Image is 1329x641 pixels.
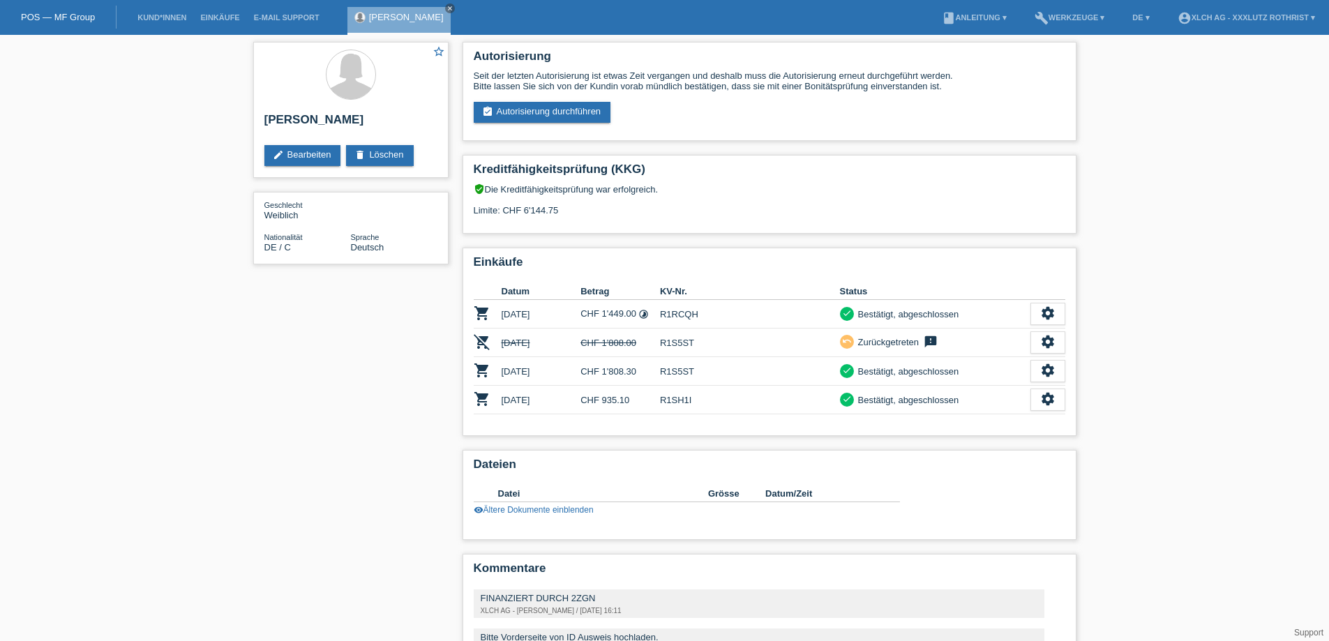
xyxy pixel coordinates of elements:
[842,394,852,404] i: check
[273,149,284,160] i: edit
[1035,11,1049,25] i: build
[474,362,490,379] i: POSP00018065
[482,106,493,117] i: assignment_turned_in
[481,593,1037,603] div: FINANZIERT DURCH 2ZGN
[264,145,341,166] a: editBearbeiten
[1294,628,1323,638] a: Support
[840,283,1030,300] th: Status
[264,242,291,252] span: Deutschland / C / 07.10.2019
[1040,306,1056,321] i: settings
[351,242,384,252] span: Deutsch
[842,308,852,318] i: check
[502,329,581,357] td: [DATE]
[580,357,660,386] td: CHF 1'808.30
[130,13,193,22] a: Kund*innen
[1171,13,1322,22] a: account_circleXLCH AG - XXXLutz Rothrist ▾
[765,485,880,502] th: Datum/Zeit
[498,485,708,502] th: Datei
[580,300,660,329] td: CHF 1'449.00
[1040,391,1056,407] i: settings
[445,3,455,13] a: close
[638,309,649,319] i: Fixe Raten - Zinsübernahme durch Kunde (24 Raten)
[474,561,1065,582] h2: Kommentare
[660,283,840,300] th: KV-Nr.
[660,300,840,329] td: R1RCQH
[474,255,1065,276] h2: Einkäufe
[446,5,453,12] i: close
[474,391,490,407] i: POSP00024889
[474,50,1065,70] h2: Autorisierung
[1040,334,1056,349] i: settings
[193,13,246,22] a: Einkäufe
[264,233,303,241] span: Nationalität
[264,199,351,220] div: Weiblich
[660,357,840,386] td: R1S5ST
[942,11,956,25] i: book
[474,333,490,350] i: POSP00018064
[474,505,594,515] a: visibilityÄltere Dokumente einblenden
[474,505,483,515] i: visibility
[264,113,437,134] h2: [PERSON_NAME]
[580,386,660,414] td: CHF 935.10
[854,335,919,349] div: Zurückgetreten
[1125,13,1156,22] a: DE ▾
[854,307,959,322] div: Bestätigt, abgeschlossen
[502,357,581,386] td: [DATE]
[854,393,959,407] div: Bestätigt, abgeschlossen
[433,45,445,58] i: star_border
[842,336,852,346] i: undo
[842,365,852,375] i: check
[935,13,1014,22] a: bookAnleitung ▾
[481,607,1037,614] div: XLCH AG - [PERSON_NAME] / [DATE] 16:11
[351,233,380,241] span: Sprache
[580,283,660,300] th: Betrag
[354,149,366,160] i: delete
[502,300,581,329] td: [DATE]
[474,183,1065,226] div: Die Kreditfähigkeitsprüfung war erfolgreich. Limite: CHF 6'144.75
[474,163,1065,183] h2: Kreditfähigkeitsprüfung (KKG)
[21,12,95,22] a: POS — MF Group
[474,70,1065,91] div: Seit der letzten Autorisierung ist etwas Zeit vergangen und deshalb muss die Autorisierung erneut...
[660,329,840,357] td: R1S5ST
[502,386,581,414] td: [DATE]
[922,335,939,349] i: feedback
[474,102,611,123] a: assignment_turned_inAutorisierung durchführen
[1178,11,1192,25] i: account_circle
[1040,363,1056,378] i: settings
[660,386,840,414] td: R1SH1I
[580,329,660,357] td: CHF 1'808.00
[247,13,326,22] a: E-Mail Support
[502,283,581,300] th: Datum
[708,485,765,502] th: Grösse
[433,45,445,60] a: star_border
[369,12,444,22] a: [PERSON_NAME]
[1028,13,1112,22] a: buildWerkzeuge ▾
[264,201,303,209] span: Geschlecht
[854,364,959,379] div: Bestätigt, abgeschlossen
[474,305,490,322] i: POSP00007946
[474,183,485,195] i: verified_user
[474,458,1065,478] h2: Dateien
[346,145,413,166] a: deleteLöschen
